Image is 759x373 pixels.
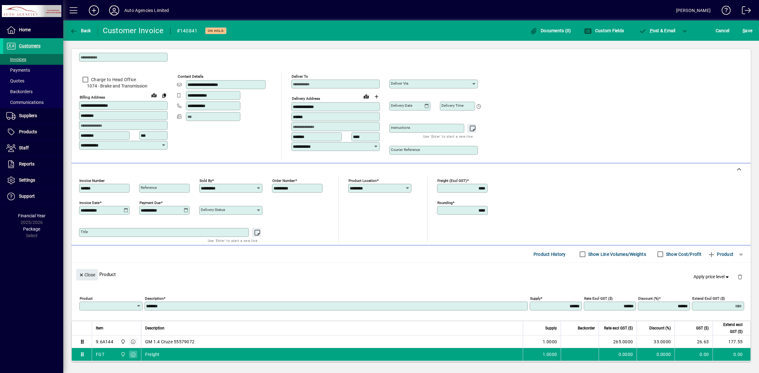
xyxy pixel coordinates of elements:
div: FGT [96,351,104,358]
button: Cancel [714,25,731,36]
div: 265.0000 [603,339,633,345]
button: Choose address [371,92,381,102]
span: Home [19,27,31,32]
td: 33.0000 [637,335,675,348]
span: Apply price level [694,274,730,280]
button: Save [741,25,754,36]
a: Support [3,189,63,204]
div: 0.0000 [603,351,633,358]
span: Backorder [578,325,595,332]
span: Reports [19,161,34,166]
span: Rate excl GST ($) [604,325,633,332]
span: Close [79,270,95,280]
a: Payments [3,65,63,75]
span: ave [743,26,752,36]
span: Quotes [6,78,24,83]
span: 1074 - Brake and Transmission [79,83,168,89]
mat-label: Reference [141,185,157,190]
a: Reports [3,156,63,172]
span: Communications [6,100,44,105]
span: ost & Email [639,28,676,33]
button: Close [76,269,98,280]
span: Documents (0) [530,28,571,33]
a: Home [3,22,63,38]
span: Backorders [6,89,33,94]
mat-hint: Use 'Enter' to start a new line [208,237,257,244]
div: Product [71,263,751,286]
span: Suppliers [19,113,37,118]
button: Documents (0) [528,25,573,36]
a: Logout [737,1,751,22]
span: Rangiora [119,351,126,358]
span: Freight [145,351,160,358]
a: Products [3,124,63,140]
mat-label: Order number [272,178,295,183]
mat-label: Instructions [391,125,410,130]
a: Settings [3,172,63,188]
mat-label: Delivery status [201,208,225,212]
button: Copy to Delivery address [159,90,169,100]
label: Charge to Head Office [90,76,136,83]
div: [PERSON_NAME] [676,5,711,15]
a: Communications [3,97,63,108]
app-page-header-button: Close [75,272,99,277]
mat-label: Supply [530,296,540,301]
span: S [743,28,745,33]
button: Product History [531,249,568,260]
span: Product History [534,249,566,259]
span: Invoices [6,57,26,62]
mat-label: Rounding [437,201,453,205]
mat-label: Extend excl GST ($) [692,296,725,301]
a: Knowledge Base [717,1,731,22]
span: On hold [208,29,224,33]
div: 9.6A144 [96,339,113,345]
a: Staff [3,140,63,156]
button: Delete [732,269,748,284]
button: Post & Email [636,25,679,36]
button: Back [68,25,93,36]
span: 1.0000 [543,351,557,358]
button: Product [705,249,737,260]
mat-label: Invoice date [79,201,100,205]
mat-label: Product [80,296,93,301]
a: Suppliers [3,108,63,124]
span: Back [70,28,91,33]
span: GST ($) [696,325,709,332]
mat-label: Deliver via [391,81,408,86]
span: Description [145,325,164,332]
mat-label: Delivery time [441,103,464,108]
span: Package [23,226,40,232]
span: Item [96,325,103,332]
span: Settings [19,177,35,183]
span: Financial Year [18,213,46,218]
button: Apply price level [691,271,733,283]
mat-label: Courier Reference [391,147,420,152]
mat-label: Product location [349,178,377,183]
span: Rangiora [119,338,126,345]
div: Auto Agencies Limited [124,5,169,15]
mat-label: Description [145,296,164,301]
span: Product [708,249,733,259]
span: Customers [19,43,40,48]
span: Staff [19,145,29,150]
mat-hint: Use 'Enter' to start a new line [423,133,473,140]
app-page-header-button: Delete [732,274,748,280]
button: Add [84,5,104,16]
label: Show Line Volumes/Weights [587,251,646,257]
a: Backorders [3,86,63,97]
a: View on map [149,90,159,100]
mat-label: Discount (%) [638,296,659,301]
mat-label: Sold by [200,178,212,183]
span: Support [19,194,35,199]
mat-label: Delivery date [391,103,412,108]
div: #140841 [177,26,198,36]
td: 177.55 [713,335,750,348]
span: Products [19,129,37,134]
span: GM 1.4 Cruze 55579072 [145,339,194,345]
span: Payments [6,68,30,73]
button: Custom Fields [583,25,626,36]
label: Show Cost/Profit [665,251,701,257]
mat-label: Freight (excl GST) [437,178,467,183]
td: 0.00 [713,348,750,361]
span: Cancel [716,26,730,36]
